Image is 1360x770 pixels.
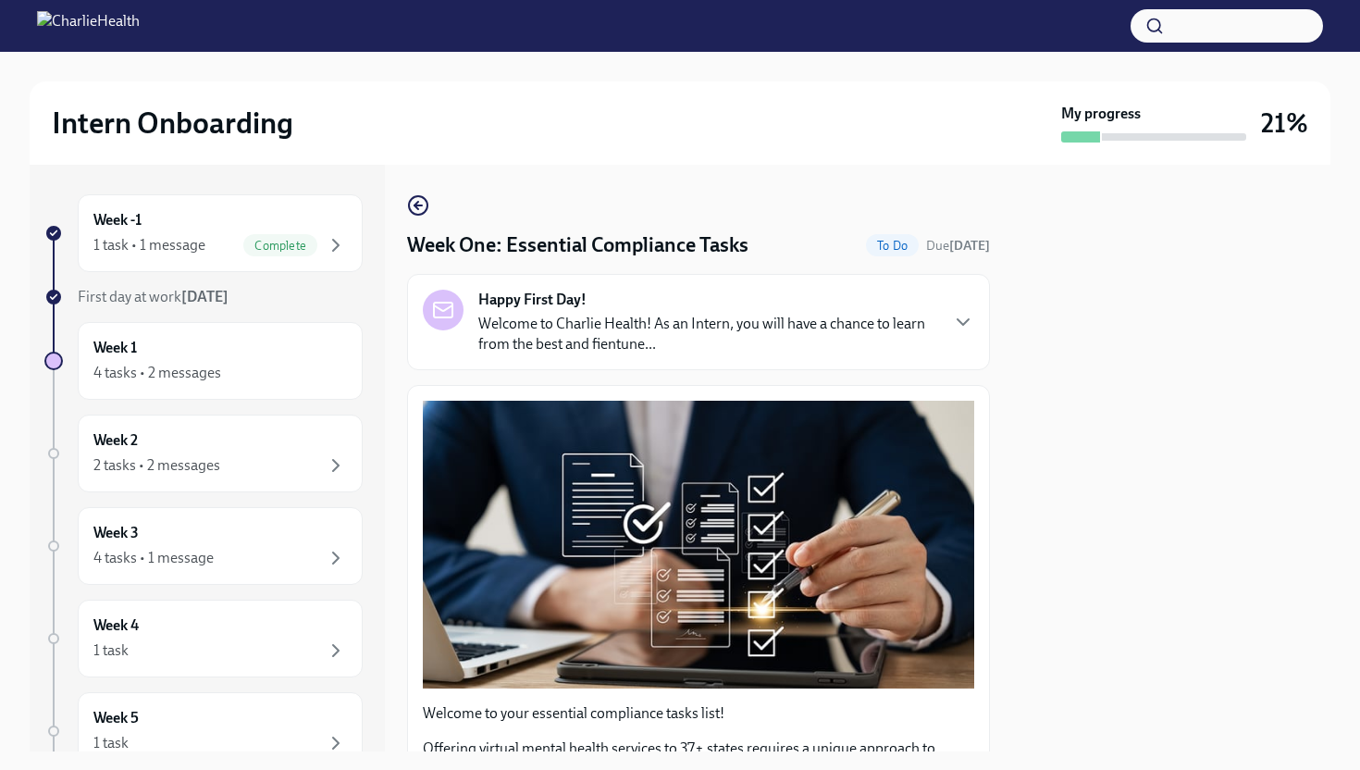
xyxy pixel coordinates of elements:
[44,194,363,272] a: Week -11 task • 1 messageComplete
[423,703,974,724] p: Welcome to your essential compliance tasks list!
[866,239,919,253] span: To Do
[44,692,363,770] a: Week 51 task
[93,338,137,358] h6: Week 1
[93,210,142,230] h6: Week -1
[407,231,748,259] h4: Week One: Essential Compliance Tasks
[93,430,138,451] h6: Week 2
[93,548,214,568] div: 4 tasks • 1 message
[93,733,129,753] div: 1 task
[93,640,129,661] div: 1 task
[478,290,587,310] strong: Happy First Day!
[1061,104,1141,124] strong: My progress
[243,239,317,253] span: Complete
[44,287,363,307] a: First day at work[DATE]
[93,455,220,476] div: 2 tasks • 2 messages
[926,238,990,254] span: Due
[52,105,293,142] h2: Intern Onboarding
[423,401,974,689] button: Zoom image
[93,615,139,636] h6: Week 4
[926,237,990,255] span: September 22nd, 2025 07:00
[44,507,363,585] a: Week 34 tasks • 1 message
[37,11,140,41] img: CharlieHealth
[44,415,363,492] a: Week 22 tasks • 2 messages
[181,288,229,305] strong: [DATE]
[1261,106,1308,140] h3: 21%
[93,235,205,255] div: 1 task • 1 message
[949,238,990,254] strong: [DATE]
[478,314,937,354] p: Welcome to Charlie Health! As an Intern, you will have a chance to learn from the best and fientu...
[93,708,139,728] h6: Week 5
[78,288,229,305] span: First day at work
[93,363,221,383] div: 4 tasks • 2 messages
[44,600,363,677] a: Week 41 task
[44,322,363,400] a: Week 14 tasks • 2 messages
[93,523,139,543] h6: Week 3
